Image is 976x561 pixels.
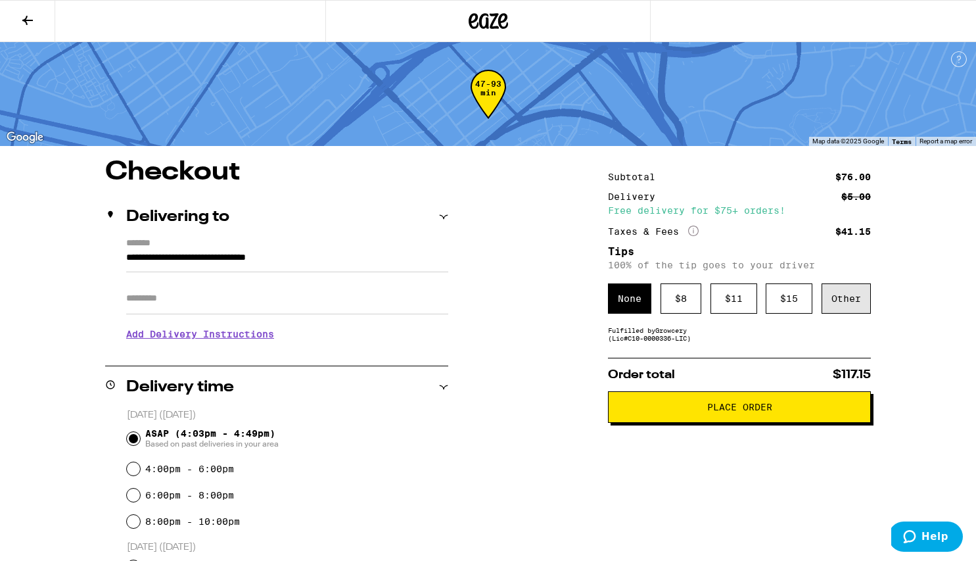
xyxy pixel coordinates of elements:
[105,159,448,185] h1: Checkout
[608,206,871,215] div: Free delivery for $75+ orders!
[841,192,871,201] div: $5.00
[608,369,675,381] span: Order total
[608,326,871,342] div: Fulfilled by Growcery (Lic# C10-0000336-LIC )
[145,428,279,449] span: ASAP (4:03pm - 4:49pm)
[608,226,699,237] div: Taxes & Fees
[126,379,234,395] h2: Delivery time
[608,283,651,314] div: None
[3,129,47,146] img: Google
[892,137,912,145] a: Terms
[127,541,448,554] p: [DATE] ([DATE])
[766,283,812,314] div: $ 15
[145,464,234,474] label: 4:00pm - 6:00pm
[608,391,871,423] button: Place Order
[145,439,279,449] span: Based on past deliveries in your area
[835,172,871,182] div: $76.00
[471,80,506,129] div: 47-93 min
[126,349,448,360] p: We'll contact you at [PHONE_NUMBER] when we arrive
[145,516,240,527] label: 8:00pm - 10:00pm
[707,402,772,412] span: Place Order
[812,137,884,145] span: Map data ©2025 Google
[608,172,664,182] div: Subtotal
[710,283,757,314] div: $ 11
[145,490,234,500] label: 6:00pm - 8:00pm
[608,192,664,201] div: Delivery
[127,409,448,422] p: [DATE] ([DATE])
[608,247,871,257] h5: Tips
[661,283,701,314] div: $ 8
[608,260,871,270] p: 100% of the tip goes to your driver
[822,283,871,314] div: Other
[3,129,47,146] a: Open this area in Google Maps (opens a new window)
[919,137,972,145] a: Report a map error
[833,369,871,381] span: $117.15
[126,209,229,225] h2: Delivering to
[891,522,963,554] iframe: Opens a widget where you can find more information
[835,227,871,236] div: $41.15
[126,319,448,349] h3: Add Delivery Instructions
